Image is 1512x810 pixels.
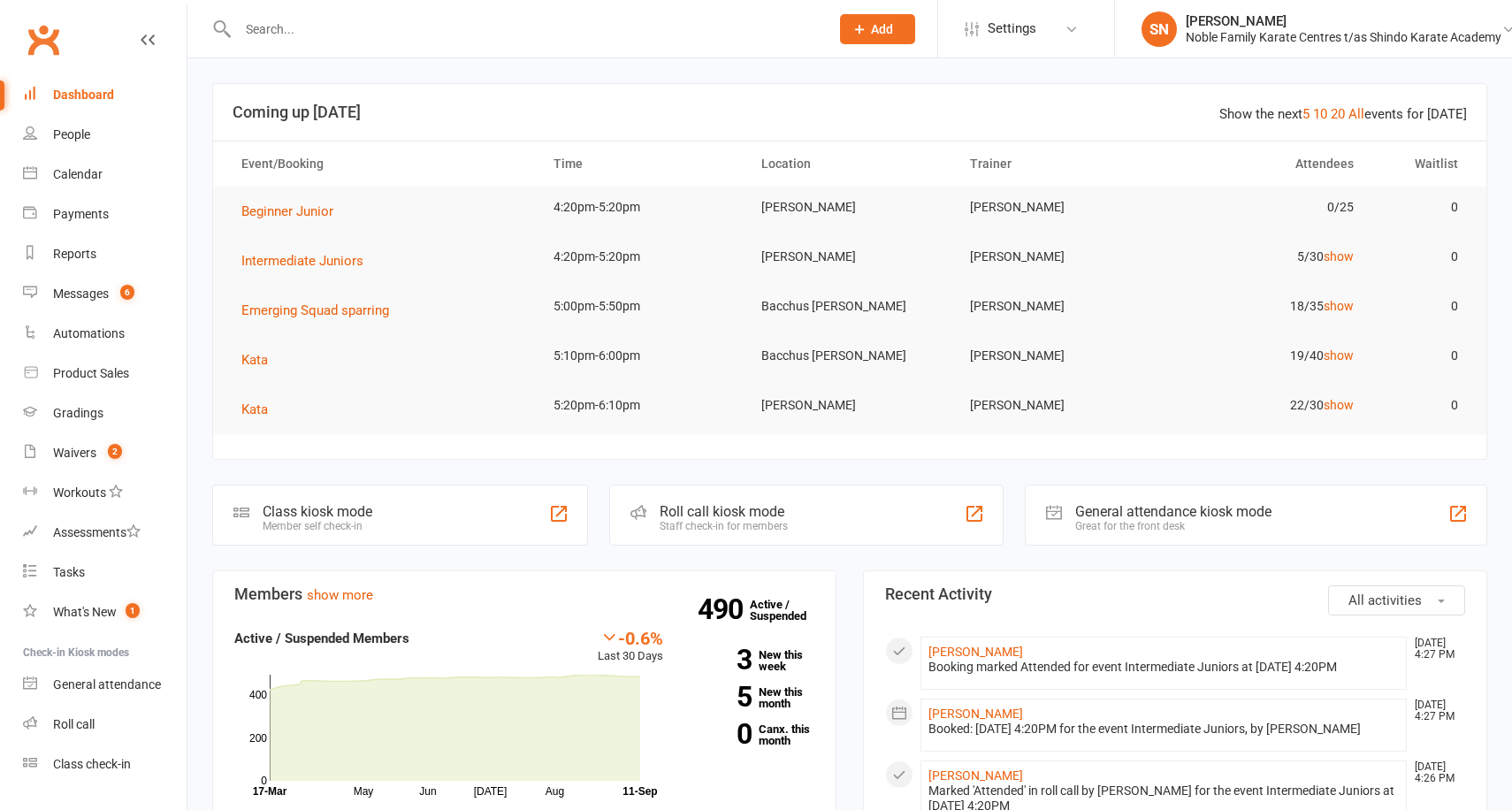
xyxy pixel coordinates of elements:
th: Event/Booking [225,141,538,187]
span: All activities [1348,592,1422,608]
button: Intermediate Juniors [241,250,376,271]
a: Gradings [23,394,187,433]
div: Great for the front desk [1075,520,1271,532]
a: Clubworx [21,18,65,62]
span: Emerging Squad sparring [241,302,389,318]
td: [PERSON_NAME] [745,385,953,426]
td: [PERSON_NAME] [954,187,1162,228]
div: Messages [53,287,109,301]
td: 4:20pm-5:20pm [538,236,745,278]
div: Booking marked Attended for event Intermediate Juniors at [DATE] 4:20PM [928,660,1399,675]
a: Dashboard [23,75,187,115]
a: Payments [23,195,187,234]
time: [DATE] 4:27 PM [1406,699,1464,722]
span: 2 [108,444,122,459]
td: 0 [1370,385,1474,426]
h3: Members [234,585,814,603]
a: People [23,115,187,155]
span: Kata [241,352,268,368]
td: 0 [1370,236,1474,278]
th: Trainer [954,141,1162,187]
a: Calendar [23,155,187,195]
span: Intermediate Juniors [241,253,363,269]
th: Time [538,141,745,187]
td: 18/35 [1162,286,1370,327]
a: 3New this week [690,649,815,672]
a: Tasks [23,553,187,592]
div: What's New [53,605,117,619]
div: Staff check-in for members [660,520,788,532]
strong: 0 [690,721,752,747]
a: 5 [1302,106,1310,122]
th: Location [745,141,953,187]
a: Product Sales [23,354,187,394]
a: [PERSON_NAME] [928,645,1023,659]
div: Noble Family Karate Centres t/as Shindo Karate Academy [1186,29,1501,45]
th: Waitlist [1370,141,1474,187]
a: All [1348,106,1364,122]
h3: Coming up [DATE] [233,103,1467,121]
td: [PERSON_NAME] [954,335,1162,377]
td: 0/25 [1162,187,1370,228]
div: Class check-in [53,757,131,771]
td: 0 [1370,286,1474,327]
td: 5/30 [1162,236,1370,278]
td: 19/40 [1162,335,1370,377]
div: People [53,127,90,141]
div: Tasks [53,565,85,579]
div: Waivers [53,446,96,460]
div: Last 30 Days [598,628,663,666]
a: 20 [1331,106,1345,122]
td: 0 [1370,187,1474,228]
a: Reports [23,234,187,274]
a: Workouts [23,473,187,513]
span: Beginner Junior [241,203,333,219]
td: [PERSON_NAME] [954,286,1162,327]
td: 5:00pm-5:50pm [538,286,745,327]
div: General attendance [53,677,161,692]
a: show [1324,299,1354,313]
div: Automations [53,326,125,340]
div: Workouts [53,485,106,500]
a: Waivers 2 [23,433,187,473]
div: Class kiosk mode [263,503,372,520]
td: 5:20pm-6:10pm [538,385,745,426]
a: General attendance kiosk mode [23,665,187,705]
h3: Recent Activity [885,585,1465,603]
div: Gradings [53,406,103,420]
strong: 490 [698,596,750,623]
a: show [1324,398,1354,412]
div: SN [1142,11,1177,47]
td: Bacchus [PERSON_NAME] [745,335,953,377]
a: 0Canx. this month [690,723,815,746]
td: [PERSON_NAME] [745,187,953,228]
a: show [1324,348,1354,363]
strong: 5 [690,684,752,710]
input: Search... [233,17,817,42]
a: 10 [1313,106,1327,122]
div: Show the next events for [DATE] [1219,103,1467,125]
td: [PERSON_NAME] [954,385,1162,426]
div: General attendance kiosk mode [1075,503,1271,520]
a: What's New1 [23,592,187,632]
th: Attendees [1162,141,1370,187]
div: [PERSON_NAME] [1186,13,1501,29]
div: Payments [53,207,109,221]
div: -0.6% [598,628,663,647]
button: Beginner Junior [241,201,346,222]
a: Class kiosk mode [23,745,187,784]
div: Member self check-in [263,520,372,532]
button: Kata [241,399,280,420]
a: [PERSON_NAME] [928,707,1023,721]
span: Kata [241,401,268,417]
button: All activities [1328,585,1465,615]
td: [PERSON_NAME] [745,236,953,278]
div: Dashboard [53,88,114,102]
a: show more [307,587,373,603]
div: Product Sales [53,366,129,380]
div: Reports [53,247,96,261]
time: [DATE] 4:26 PM [1406,761,1464,784]
td: Bacchus [PERSON_NAME] [745,286,953,327]
a: show [1324,249,1354,264]
strong: 3 [690,646,752,673]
